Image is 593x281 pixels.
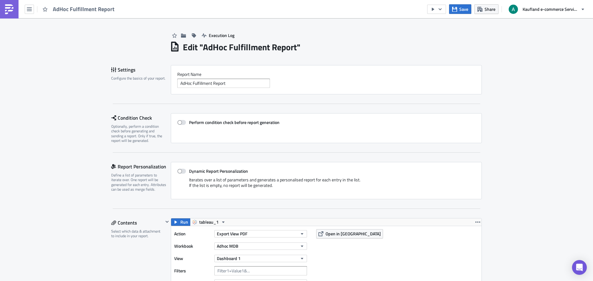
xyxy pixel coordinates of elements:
[180,218,188,226] span: Run
[174,242,211,251] label: Workbook
[316,229,383,238] button: Open in [GEOGRAPHIC_DATA]
[214,266,307,275] input: Filter1=Value1&...
[111,76,167,81] div: Configure the basics of your report.
[572,260,587,275] div: Open Intercom Messenger
[111,229,163,238] div: Select which data & attachment to include in your report.
[189,119,280,126] strong: Perform condition check before report generation
[214,255,307,262] button: Dashboard 1
[214,230,307,238] button: Export View PDF
[474,4,498,14] button: Share
[326,230,381,237] span: Open in [GEOGRAPHIC_DATA]
[111,173,167,192] div: Define a list of parameters to iterate over. One report will be generated for each entry. Attribu...
[505,2,588,16] button: Kaufland e-commerce Services GmbH & Co. KG
[449,4,471,14] button: Save
[508,4,519,14] img: Avatar
[209,32,234,39] span: Execution Log
[111,218,163,227] div: Contents
[217,230,247,237] span: Export View PDF
[177,177,475,193] div: Iterates over a list of parameters and generates a personalised report for each entry in the list...
[199,31,238,40] button: Execution Log
[183,42,301,53] h1: Edit " AdHoc Fulfillment Report "
[485,6,495,12] span: Share
[174,229,211,238] label: Action
[174,254,211,263] label: View
[217,243,238,249] span: Adhoc MDB
[199,218,219,226] span: tableau_1
[190,218,228,226] button: tableau_1
[111,124,167,143] div: Optionally, perform a condition check before generating and sending a report. Only if true, the r...
[111,113,171,122] div: Condition Check
[189,168,248,174] strong: Dynamic Report Personalization
[163,218,171,225] button: Hide content
[4,4,14,14] img: PushMetrics
[174,266,211,275] label: Filters
[53,6,115,13] span: AdHoc Fulfillment Report
[217,255,241,262] span: Dashboard 1
[177,72,475,77] label: Report Nam﻿e
[111,65,171,74] div: Settings
[214,242,307,250] button: Adhoc MDB
[111,162,171,171] div: Report Personalization
[459,6,468,12] span: Save
[171,218,190,226] button: Run
[523,6,578,12] span: Kaufland e-commerce Services GmbH & Co. KG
